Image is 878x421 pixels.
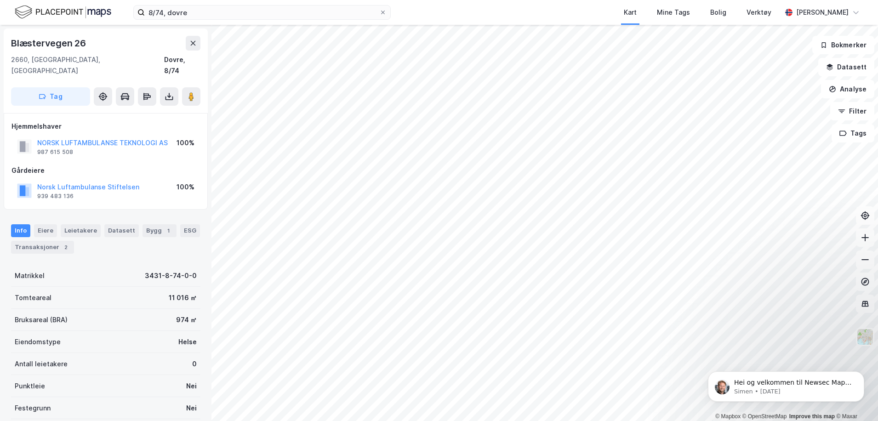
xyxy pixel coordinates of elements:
[37,148,73,156] div: 987 615 508
[104,224,139,237] div: Datasett
[742,413,787,420] a: OpenStreetMap
[856,328,874,346] img: Z
[15,381,45,392] div: Punktleie
[796,7,849,18] div: [PERSON_NAME]
[818,58,874,76] button: Datasett
[180,224,200,237] div: ESG
[747,7,771,18] div: Verktøy
[715,413,741,420] a: Mapbox
[164,226,173,235] div: 1
[15,403,51,414] div: Festegrunn
[11,224,30,237] div: Info
[143,224,177,237] div: Bygg
[177,182,194,193] div: 100%
[15,336,61,347] div: Eiendomstype
[624,7,637,18] div: Kart
[176,314,197,325] div: 974 ㎡
[694,352,878,416] iframe: Intercom notifications message
[812,36,874,54] button: Bokmerker
[61,224,101,237] div: Leietakere
[11,54,164,76] div: 2660, [GEOGRAPHIC_DATA], [GEOGRAPHIC_DATA]
[145,6,379,19] input: Søk på adresse, matrikkel, gårdeiere, leietakere eller personer
[821,80,874,98] button: Analyse
[830,102,874,120] button: Filter
[61,243,70,252] div: 2
[164,54,200,76] div: Dovre, 8/74
[832,124,874,142] button: Tags
[15,358,68,370] div: Antall leietakere
[11,36,88,51] div: Blæstervegen 26
[186,403,197,414] div: Nei
[11,165,200,176] div: Gårdeiere
[15,4,111,20] img: logo.f888ab2527a4732fd821a326f86c7f29.svg
[15,270,45,281] div: Matrikkel
[145,270,197,281] div: 3431-8-74-0-0
[177,137,194,148] div: 100%
[789,413,835,420] a: Improve this map
[15,314,68,325] div: Bruksareal (BRA)
[34,224,57,237] div: Eiere
[15,292,51,303] div: Tomteareal
[192,358,197,370] div: 0
[37,193,74,200] div: 939 483 136
[710,7,726,18] div: Bolig
[169,292,197,303] div: 11 016 ㎡
[11,241,74,254] div: Transaksjoner
[178,336,197,347] div: Helse
[657,7,690,18] div: Mine Tags
[11,87,90,106] button: Tag
[186,381,197,392] div: Nei
[11,121,200,132] div: Hjemmelshaver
